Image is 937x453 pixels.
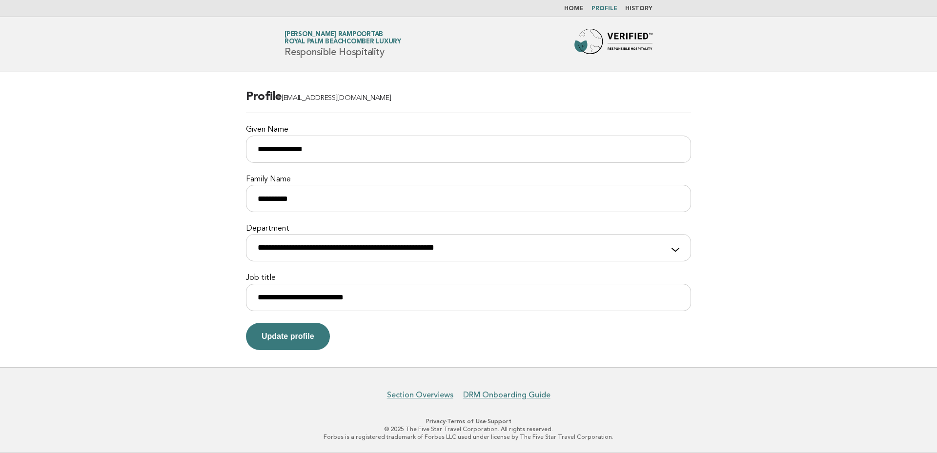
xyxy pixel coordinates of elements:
[246,89,691,113] h2: Profile
[426,418,446,425] a: Privacy
[285,39,401,45] span: Royal Palm Beachcomber Luxury
[282,95,391,102] span: [EMAIL_ADDRESS][DOMAIN_NAME]
[285,31,401,45] a: [PERSON_NAME] RampoortabRoyal Palm Beachcomber Luxury
[564,6,584,12] a: Home
[246,175,691,185] label: Family Name
[591,6,617,12] a: Profile
[170,425,767,433] p: © 2025 The Five Star Travel Corporation. All rights reserved.
[574,29,652,60] img: Forbes Travel Guide
[246,224,691,234] label: Department
[170,417,767,425] p: · ·
[625,6,652,12] a: History
[285,32,401,57] h1: Responsible Hospitality
[246,125,691,135] label: Given Name
[246,323,330,350] button: Update profile
[463,390,550,400] a: DRM Onboarding Guide
[170,433,767,441] p: Forbes is a registered trademark of Forbes LLC used under license by The Five Star Travel Corpora...
[246,273,691,283] label: Job title
[387,390,453,400] a: Section Overviews
[447,418,486,425] a: Terms of Use
[488,418,511,425] a: Support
